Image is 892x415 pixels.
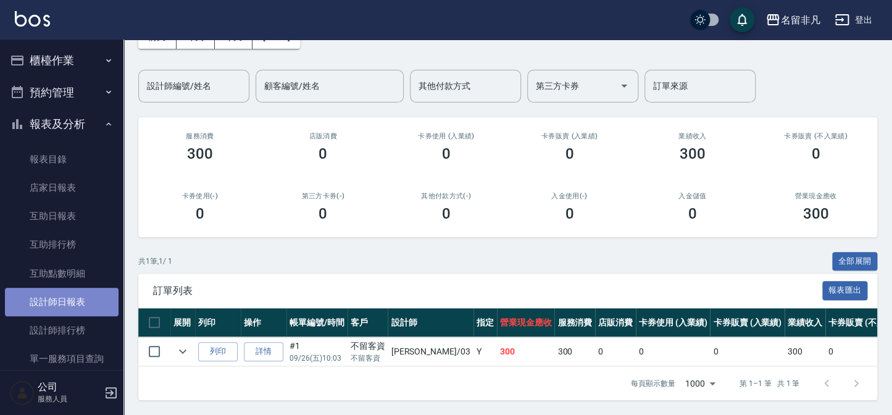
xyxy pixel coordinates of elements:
[5,345,119,373] a: 單一服務項目查詢
[351,353,385,364] p: 不留客資
[277,132,370,140] h2: 店販消費
[646,192,740,200] h2: 入金儲值
[631,378,675,389] p: 每頁顯示數量
[769,132,863,140] h2: 卡券販賣 (不入業績)
[554,308,595,337] th: 服務消費
[497,308,555,337] th: 營業現金應收
[680,145,706,162] h3: 300
[523,132,617,140] h2: 卡券販賣 (入業績)
[196,205,204,222] h3: 0
[388,308,473,337] th: 設計師
[785,337,825,366] td: 300
[565,205,573,222] h3: 0
[830,9,877,31] button: 登出
[473,337,497,366] td: Y
[5,316,119,345] a: 設計師排行榜
[710,337,785,366] td: 0
[286,308,348,337] th: 帳單編號/時間
[153,192,247,200] h2: 卡券使用(-)
[348,308,388,337] th: 客戶
[554,337,595,366] td: 300
[170,308,195,337] th: 展開
[761,7,825,33] button: 名留非凡
[138,256,172,267] p: 共 1 筆, 1 / 1
[38,393,101,405] p: 服務人員
[5,145,119,174] a: 報表目錄
[351,340,385,353] div: 不留客資
[442,145,451,162] h3: 0
[802,205,828,222] h3: 300
[5,259,119,288] a: 互助點數明細
[241,308,286,337] th: 操作
[822,284,868,296] a: 報表匯出
[5,288,119,316] a: 設計師日報表
[5,174,119,202] a: 店家日報表
[286,337,348,366] td: #1
[244,342,283,361] a: 詳情
[565,145,573,162] h3: 0
[10,380,35,405] img: Person
[5,77,119,109] button: 預約管理
[5,108,119,140] button: 報表及分析
[822,281,868,300] button: 報表匯出
[442,205,451,222] h3: 0
[688,205,697,222] h3: 0
[785,308,825,337] th: 業績收入
[614,76,634,96] button: Open
[730,7,754,32] button: save
[277,192,370,200] h2: 第三方卡券(-)
[5,230,119,259] a: 互助排行榜
[636,337,711,366] td: 0
[780,12,820,28] div: 名留非凡
[399,192,493,200] h2: 其他付款方式(-)
[523,192,617,200] h2: 入金使用(-)
[680,367,720,400] div: 1000
[319,145,327,162] h3: 0
[811,145,820,162] h3: 0
[153,285,822,297] span: 訂單列表
[388,337,473,366] td: [PERSON_NAME] /03
[646,132,740,140] h2: 業績收入
[473,308,497,337] th: 指定
[15,11,50,27] img: Logo
[153,132,247,140] h3: 服務消費
[187,145,213,162] h3: 300
[832,252,878,271] button: 全部展開
[290,353,344,364] p: 09/26 (五) 10:03
[769,192,863,200] h2: 營業現金應收
[38,381,101,393] h5: 公司
[497,337,555,366] td: 300
[595,337,636,366] td: 0
[399,132,493,140] h2: 卡券使用 (入業績)
[5,44,119,77] button: 櫃檯作業
[195,308,241,337] th: 列印
[319,205,327,222] h3: 0
[198,342,238,361] button: 列印
[595,308,636,337] th: 店販消費
[5,202,119,230] a: 互助日報表
[636,308,711,337] th: 卡券使用 (入業績)
[173,342,192,361] button: expand row
[740,378,799,389] p: 第 1–1 筆 共 1 筆
[710,308,785,337] th: 卡券販賣 (入業績)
